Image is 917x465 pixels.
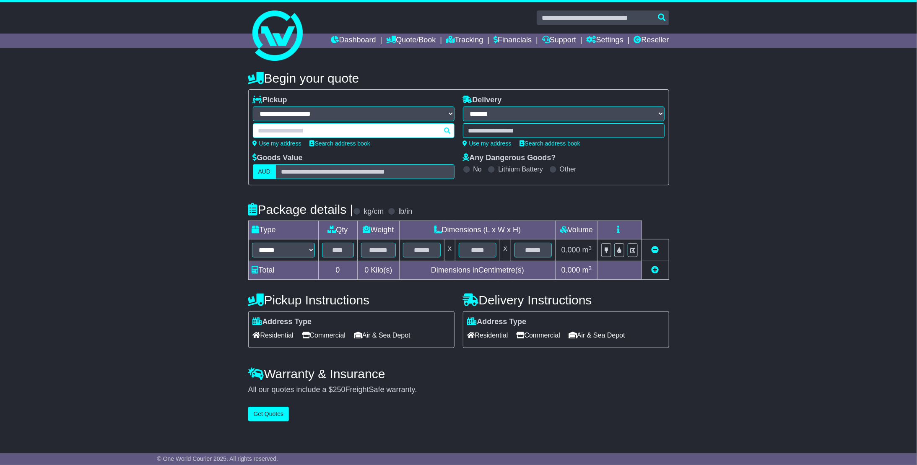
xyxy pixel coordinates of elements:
a: Use my address [253,140,301,147]
td: Qty [318,221,357,239]
label: Delivery [463,96,502,105]
span: 0.000 [561,246,580,254]
a: Support [542,34,576,48]
span: Residential [468,329,508,342]
td: Volume [556,221,597,239]
h4: Begin your quote [248,71,669,85]
label: AUD [253,164,276,179]
td: x [500,239,511,261]
span: Commercial [517,329,560,342]
a: Financials [494,34,532,48]
td: Kilo(s) [357,261,400,280]
h4: Package details | [248,203,353,216]
label: Address Type [253,317,312,327]
td: Type [248,221,318,239]
typeahead: Please provide city [253,123,455,138]
span: Air & Sea Depot [354,329,410,342]
h4: Delivery Instructions [463,293,669,307]
label: kg/cm [364,207,384,216]
a: Add new item [652,266,659,274]
span: Commercial [302,329,345,342]
label: Address Type [468,317,527,327]
span: 0 [364,266,369,274]
label: Lithium Battery [498,165,543,173]
a: Quote/Book [386,34,436,48]
label: Pickup [253,96,287,105]
a: Reseller [634,34,669,48]
a: Use my address [463,140,512,147]
td: Total [248,261,318,280]
sup: 3 [589,245,592,251]
span: © One World Courier 2025. All rights reserved. [157,455,278,462]
label: Goods Value [253,153,303,163]
span: 0.000 [561,266,580,274]
span: m [582,246,592,254]
td: Weight [357,221,400,239]
td: 0 [318,261,357,280]
div: All our quotes include a $ FreightSafe warranty. [248,385,669,395]
h4: Warranty & Insurance [248,367,669,381]
td: Dimensions (L x W x H) [400,221,556,239]
span: m [582,266,592,274]
td: x [444,239,455,261]
label: Any Dangerous Goods? [463,153,556,163]
span: Air & Sea Depot [569,329,625,342]
h4: Pickup Instructions [248,293,455,307]
sup: 3 [589,265,592,271]
label: No [473,165,482,173]
label: lb/in [398,207,412,216]
label: Other [560,165,577,173]
a: Search address book [310,140,370,147]
td: Dimensions in Centimetre(s) [400,261,556,280]
span: Residential [253,329,294,342]
a: Tracking [446,34,483,48]
span: 250 [333,385,345,394]
a: Search address book [520,140,580,147]
button: Get Quotes [248,407,289,421]
a: Remove this item [652,246,659,254]
a: Settings [587,34,623,48]
a: Dashboard [331,34,376,48]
